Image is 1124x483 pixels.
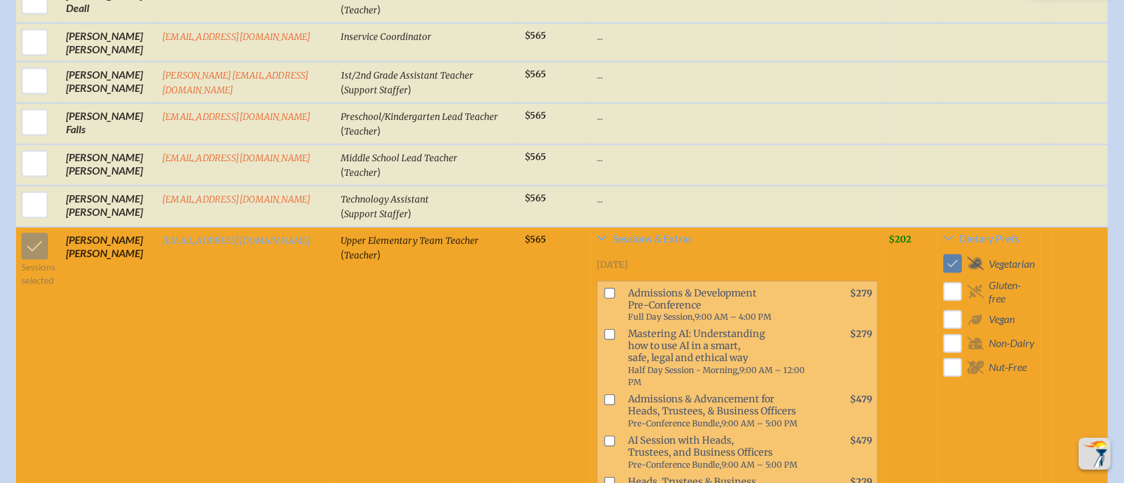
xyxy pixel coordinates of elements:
span: ) [377,3,381,15]
a: [EMAIL_ADDRESS][DOMAIN_NAME] [162,235,311,246]
span: Teacher [344,250,377,261]
span: ) [377,124,381,137]
a: Dietary Prefs [943,233,1036,249]
span: Technology Assistant [341,194,429,205]
td: [PERSON_NAME] [PERSON_NAME] [61,186,157,227]
span: Half Day Session - Morning, [628,366,739,376]
a: Sessions & Extras [597,233,878,249]
span: ) [377,165,381,178]
span: ( [341,248,344,260]
span: Vegetarian [989,257,1035,270]
span: Dietary Prefs [959,233,1020,244]
p: ... [597,109,878,123]
span: Support Staffer [344,209,408,220]
span: Teacher [344,5,377,16]
span: 9:00 AM – 12:00 PM [628,366,805,388]
img: To the top [1081,440,1108,467]
td: [PERSON_NAME] Falls [61,103,157,145]
button: Scroll Top [1079,438,1111,470]
span: Admissions & Advancement for Heads, Trustees, & Business Officers [623,391,819,432]
a: [EMAIL_ADDRESS][DOMAIN_NAME] [162,111,311,123]
p: ... [597,151,878,164]
span: AI Session with Heads, Trustees, and Business Officers [623,432,819,474]
a: [PERSON_NAME][EMAIL_ADDRESS][DOMAIN_NAME] [162,70,309,96]
span: $565 [525,69,546,80]
span: Non-Dairy [989,337,1035,350]
p: ... [597,29,878,43]
a: [EMAIL_ADDRESS][DOMAIN_NAME] [162,194,311,205]
span: ) [377,248,381,260]
span: Mastering AI: Understanding how to use AI in a smart, safe, legal and ethical way [623,326,819,391]
span: 9:00 AM – 4:00 PM [695,312,771,322]
span: $565 [525,30,546,41]
span: Preschool/Kindergarten Lead Teacher [341,111,498,123]
span: Pre-Conference Bundle, [628,460,721,470]
td: [PERSON_NAME] [PERSON_NAME] [61,23,157,62]
span: ( [341,124,344,137]
span: ( [341,165,344,178]
span: $565 [525,110,546,121]
span: Upper Elementary Team Teacher [341,235,479,246]
p: ... [597,68,878,81]
span: Sessions & Extras [613,233,693,244]
span: 9:00 AM – 5:00 PM [721,460,797,470]
span: Pre-Conference Bundle, [628,419,721,429]
span: $279 [850,329,872,340]
td: [PERSON_NAME] [PERSON_NAME] [61,145,157,186]
span: Nut-Free [989,361,1027,374]
p: ... [597,192,878,205]
td: [PERSON_NAME] [PERSON_NAME] [61,62,157,103]
span: $479 [850,436,872,447]
span: ) [408,83,411,95]
span: Vegan [989,313,1015,326]
span: $565 [525,193,546,204]
span: ) [408,207,411,219]
span: Full Day Session, [628,312,695,322]
span: $479 [850,394,872,406]
span: ( [341,3,344,15]
a: [EMAIL_ADDRESS][DOMAIN_NAME] [162,31,311,43]
a: [EMAIL_ADDRESS][DOMAIN_NAME] [162,153,311,164]
span: ( [341,83,344,95]
span: $202 [889,234,911,245]
span: $565 [525,151,546,163]
span: Support Staffer [344,85,408,96]
span: Middle School Lead Teacher [341,153,457,164]
div: Dietary Prefs [943,254,1036,377]
span: $565 [525,234,546,245]
span: Gluten-free [989,278,1036,305]
span: Inservice Coordinator [341,31,431,43]
span: Teacher [344,167,377,179]
span: Teacher [344,126,377,137]
span: 9:00 AM – 5:00 PM [721,419,797,429]
span: ( [341,207,344,219]
span: Admissions & Development Pre-Conference [623,284,819,326]
span: [DATE] [597,259,628,270]
span: $279 [850,288,872,299]
span: 1st/2nd Grade Assistant Teacher [341,70,473,81]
